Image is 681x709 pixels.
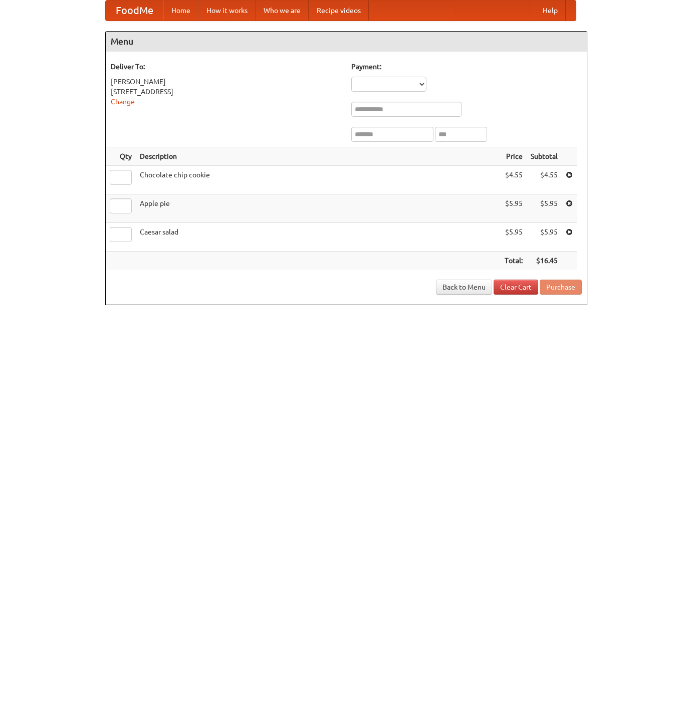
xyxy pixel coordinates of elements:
[535,1,566,21] a: Help
[163,1,198,21] a: Home
[111,98,135,106] a: Change
[136,194,501,223] td: Apple pie
[111,77,341,87] div: [PERSON_NAME]
[527,223,562,252] td: $5.95
[527,194,562,223] td: $5.95
[527,147,562,166] th: Subtotal
[111,62,341,72] h5: Deliver To:
[527,252,562,270] th: $16.45
[436,280,492,295] a: Back to Menu
[501,223,527,252] td: $5.95
[309,1,369,21] a: Recipe videos
[501,252,527,270] th: Total:
[256,1,309,21] a: Who we are
[198,1,256,21] a: How it works
[501,194,527,223] td: $5.95
[501,147,527,166] th: Price
[111,87,341,97] div: [STREET_ADDRESS]
[136,223,501,252] td: Caesar salad
[494,280,538,295] a: Clear Cart
[106,32,587,52] h4: Menu
[136,147,501,166] th: Description
[527,166,562,194] td: $4.55
[106,1,163,21] a: FoodMe
[540,280,582,295] button: Purchase
[351,62,582,72] h5: Payment:
[136,166,501,194] td: Chocolate chip cookie
[106,147,136,166] th: Qty
[501,166,527,194] td: $4.55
